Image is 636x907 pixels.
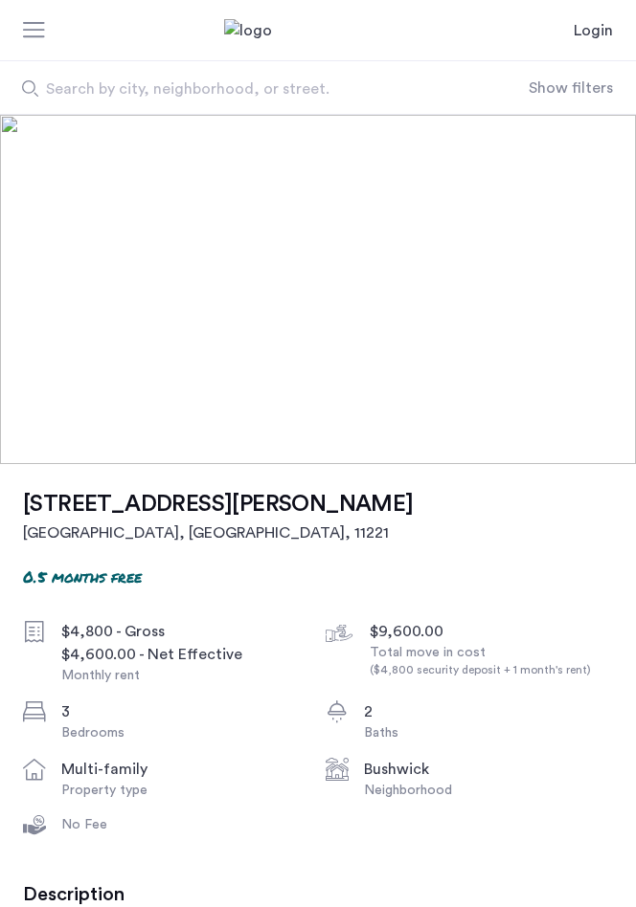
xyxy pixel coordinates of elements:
[23,487,414,521] h1: [STREET_ADDRESS][PERSON_NAME]
[61,643,310,666] div: $4,600.00 - Net Effective
[61,815,310,834] div: No Fee
[370,643,619,678] div: Total move in cost
[224,19,412,42] a: Cazamio Logo
[23,883,613,906] h3: Description
[61,781,310,800] div: Property type
[364,781,613,800] div: Neighborhood
[364,700,613,723] div: 2
[364,723,613,742] div: Baths
[61,620,310,643] div: $4,800 - Gross
[61,666,310,685] div: Monthly rent
[364,758,613,781] div: Bushwick
[23,521,414,544] h2: [GEOGRAPHIC_DATA], [GEOGRAPHIC_DATA] , 11221
[61,723,310,742] div: Bedrooms
[61,758,310,781] div: multi-family
[23,565,142,587] p: 0.5 months free
[61,700,310,723] div: 3
[370,620,619,643] div: $9,600.00
[370,662,619,678] div: ($4,800 security deposit + 1 month's rent)
[574,19,613,42] a: Login
[224,19,412,42] img: logo
[46,77,469,100] span: Search by city, neighborhood, or street.
[23,487,414,544] a: [STREET_ADDRESS][PERSON_NAME][GEOGRAPHIC_DATA], [GEOGRAPHIC_DATA], 11221
[529,77,613,100] button: Show or hide filters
